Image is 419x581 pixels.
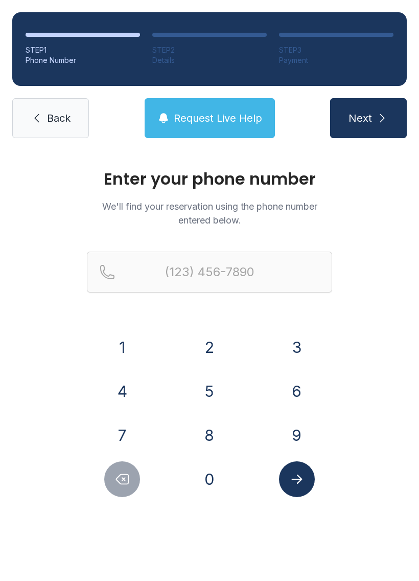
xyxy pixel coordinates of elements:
[279,55,393,65] div: Payment
[152,45,267,55] div: STEP 2
[87,199,332,227] p: We'll find your reservation using the phone number entered below.
[26,45,140,55] div: STEP 1
[279,329,315,365] button: 3
[152,55,267,65] div: Details
[279,373,315,409] button: 6
[192,373,227,409] button: 5
[174,111,262,125] span: Request Live Help
[348,111,372,125] span: Next
[279,45,393,55] div: STEP 3
[192,329,227,365] button: 2
[279,461,315,497] button: Submit lookup form
[87,171,332,187] h1: Enter your phone number
[279,417,315,453] button: 9
[104,417,140,453] button: 7
[192,461,227,497] button: 0
[104,373,140,409] button: 4
[104,329,140,365] button: 1
[87,252,332,293] input: Reservation phone number
[26,55,140,65] div: Phone Number
[104,461,140,497] button: Delete number
[47,111,71,125] span: Back
[192,417,227,453] button: 8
